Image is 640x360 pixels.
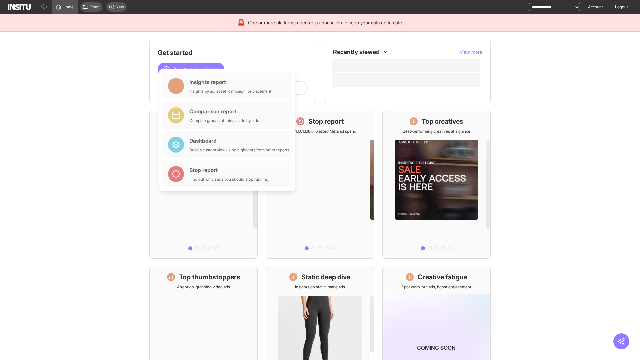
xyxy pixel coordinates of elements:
[189,107,259,115] div: Comparison report
[403,129,470,134] p: Best-performing creatives at a glance
[149,111,258,259] a: What's live nowSee all active ads instantly
[301,272,350,282] h1: Static deep dive
[189,147,289,153] div: Build a custom view using highlights from other reports
[189,89,271,94] div: Insights by ad, adset, campaign, or placement
[158,63,224,76] button: Create a new report
[308,117,344,126] h1: Stop report
[158,48,308,57] h1: Get started
[63,4,74,10] span: Home
[248,19,403,26] span: One or more platforms need re-authorisation to keep your data up to date.
[189,166,268,174] div: Stop report
[237,18,245,27] div: 🚨
[8,4,31,10] img: Logo
[295,284,345,290] p: Insights on static image ads
[189,118,259,123] div: Compare groups of things side by side
[460,49,482,55] button: View more
[422,117,463,126] h1: Top creatives
[382,111,491,259] a: Top creativesBest-performing creatives at a glance
[90,4,100,10] span: Open
[189,137,289,145] div: Dashboard
[266,111,374,259] a: Stop reportSave £16,613.18 in wasted Meta ad spend
[177,284,230,290] p: Attention-grabbing video ads
[116,4,124,10] span: New
[189,177,268,182] div: Find out which ads you should stop running
[172,65,219,73] span: Create a new report
[179,272,240,282] h1: Top thumbstoppers
[283,129,356,134] p: Save £16,613.18 in wasted Meta ad spend
[189,78,271,86] div: Insights report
